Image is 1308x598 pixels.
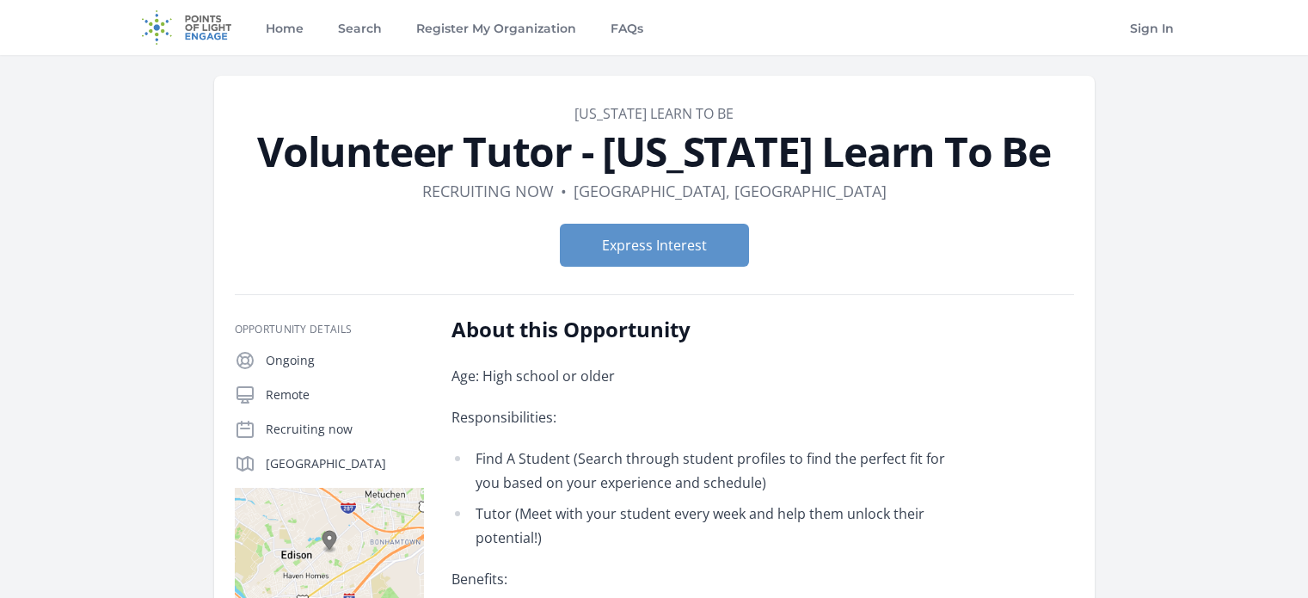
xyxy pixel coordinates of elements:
button: Express Interest [560,224,749,267]
h2: About this Opportunity [451,316,955,343]
dd: [GEOGRAPHIC_DATA], [GEOGRAPHIC_DATA] [574,179,887,203]
p: [GEOGRAPHIC_DATA] [266,455,424,472]
p: Recruiting now [266,421,424,438]
li: Tutor (Meet with your student every week and help them unlock their potential!) [451,502,955,550]
p: Age: High school or older [451,364,955,388]
h1: Volunteer Tutor - [US_STATE] Learn To Be [235,131,1074,172]
a: [US_STATE] Learn To Be [574,104,734,123]
h3: Opportunity Details [235,323,424,336]
p: Remote [266,386,424,404]
p: Benefits: [451,567,955,591]
p: Ongoing [266,352,424,369]
div: • [561,179,567,203]
li: Find A Student (Search through student profiles to find the perfect fit for you based on your exp... [451,447,955,495]
dd: Recruiting now [422,179,554,203]
p: Responsibilities: [451,405,955,429]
